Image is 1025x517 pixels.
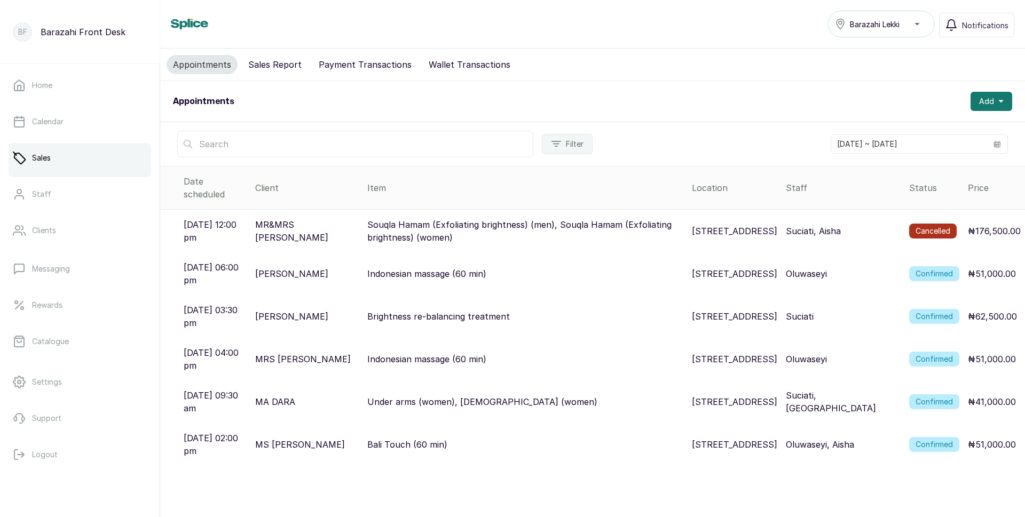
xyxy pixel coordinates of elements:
p: Suciati [786,310,814,323]
p: Support [32,413,61,424]
p: Calendar [32,116,64,127]
div: Date scheduled [184,175,247,201]
span: Notifications [962,20,1008,31]
p: ₦51,000.00 [968,267,1016,280]
p: ₦41,000.00 [968,395,1016,408]
div: Price [968,181,1021,194]
p: [PERSON_NAME] [255,267,328,280]
p: [DATE] 02:00 pm [184,432,247,457]
label: Confirmed [909,352,959,367]
p: Souqla Hamam (Exfoliating brightness) (men), Souqla Hamam (Exfoliating brightness) (women) [367,218,683,244]
p: Under arms (women), [DEMOGRAPHIC_DATA] (women) [367,395,597,408]
p: [DATE] 03:30 pm [184,304,247,329]
a: Support [9,403,151,433]
p: [DATE] 09:30 am [184,389,247,415]
p: [STREET_ADDRESS] [692,310,777,323]
p: Suciati, [GEOGRAPHIC_DATA] [786,389,901,415]
input: Select date [831,135,987,153]
label: Cancelled [909,224,957,238]
span: Barazahi Lekki [850,19,900,30]
button: Wallet Transactions [422,55,517,74]
p: [STREET_ADDRESS] [692,225,777,237]
p: MRS [PERSON_NAME] [255,353,351,365]
p: Logout [32,449,58,460]
p: Catalogue [32,336,69,347]
p: ₦62,500.00 [968,310,1017,323]
p: ₦176,500.00 [968,225,1021,237]
p: Clients [32,225,56,236]
p: MS [PERSON_NAME] [255,438,345,451]
label: Confirmed [909,437,959,452]
label: Confirmed [909,309,959,324]
a: Staff [9,179,151,209]
svg: calendar [994,140,1001,148]
a: Calendar [9,107,151,137]
p: Oluwaseyi [786,353,827,365]
button: Add [971,92,1012,111]
button: Barazahi Lekki [828,11,935,37]
div: Staff [786,181,901,194]
a: Catalogue [9,327,151,356]
p: [STREET_ADDRESS] [692,353,777,365]
p: Rewards [32,300,62,311]
div: Location [692,181,777,194]
span: Add [979,96,994,107]
p: Indonesian massage (60 min) [367,267,486,280]
p: ₦51,000.00 [968,353,1016,365]
div: Item [367,181,683,194]
button: Logout [9,440,151,470]
a: Messaging [9,254,151,284]
p: [STREET_ADDRESS] [692,395,777,408]
p: Oluwaseyi [786,267,827,280]
p: Messaging [32,264,70,274]
p: Bali Touch (60 min) [367,438,447,451]
p: [DATE] 06:00 pm [184,261,247,287]
p: Barazahi Front Desk [41,26,125,38]
input: Search [177,131,533,157]
a: Home [9,70,151,100]
p: ₦51,000.00 [968,438,1016,451]
p: BF [18,27,27,37]
button: Filter [542,134,593,154]
p: [DATE] 12:00 pm [184,218,247,244]
label: Confirmed [909,266,959,281]
p: Indonesian massage (60 min) [367,353,486,365]
button: Payment Transactions [312,55,418,74]
a: Sales [9,143,151,173]
button: Notifications [939,13,1014,37]
a: Clients [9,216,151,245]
button: Sales Report [242,55,308,74]
p: Home [32,80,52,91]
p: Sales [32,153,51,163]
div: Client [255,181,359,194]
a: Rewards [9,290,151,320]
p: MA DARA [255,395,295,408]
span: Filter [566,139,584,149]
p: Oluwaseyi, Aisha [786,438,854,451]
p: [STREET_ADDRESS] [692,267,777,280]
h1: Appointments [173,95,234,108]
p: [PERSON_NAME] [255,310,328,323]
p: [DATE] 04:00 pm [184,346,247,372]
p: Staff [32,189,51,200]
p: Suciati, Aisha [786,225,841,237]
div: Status [909,181,959,194]
p: MR&MRS [PERSON_NAME] [255,218,359,244]
p: Brightness re-balancing treatment [367,310,510,323]
p: Settings [32,377,62,387]
button: Appointments [167,55,238,74]
p: [STREET_ADDRESS] [692,438,777,451]
label: Confirmed [909,394,959,409]
a: Settings [9,367,151,397]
